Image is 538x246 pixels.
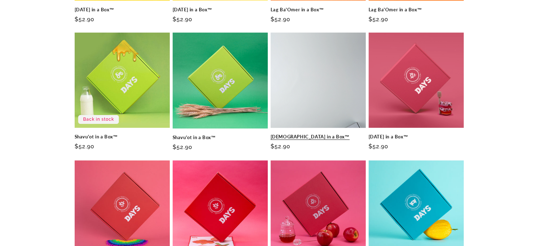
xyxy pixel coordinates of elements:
[369,134,464,140] a: [DATE] in a Box™
[369,7,464,13] a: Lag Ba'Omer in a Box™
[271,7,366,13] a: Lag Ba'Omer in a Box™
[75,7,170,13] a: [DATE] in a Box™
[75,134,170,140] a: Shavu'ot in a Box™
[173,135,268,141] a: Shavu'ot in a Box™
[173,7,268,13] a: [DATE] in a Box™
[271,134,366,140] a: [DEMOGRAPHIC_DATA] in a Box™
